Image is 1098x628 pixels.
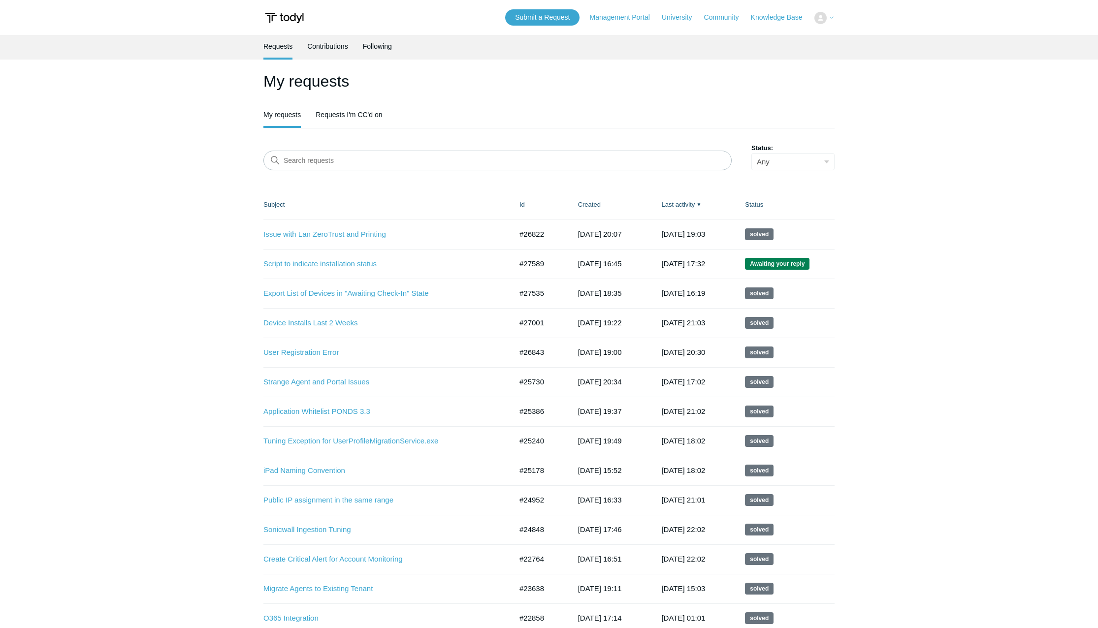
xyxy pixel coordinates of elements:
[661,318,705,327] time: 2025-08-05T21:03:00+00:00
[661,289,705,297] time: 2025-08-21T16:19:29+00:00
[510,544,568,574] td: #22764
[661,230,705,238] time: 2025-08-21T19:03:09+00:00
[745,524,774,535] span: This request has been solved
[578,437,622,445] time: 2025-06-02T19:49:17+00:00
[307,35,348,58] a: Contributions
[263,317,497,329] a: Device Installs Last 2 Weeks
[263,258,497,270] a: Script to indicate installation status
[661,496,705,504] time: 2025-06-08T21:01:54+00:00
[745,317,774,329] span: This request has been solved
[661,466,705,474] time: 2025-06-23T18:02:34+00:00
[661,614,705,622] time: 2025-03-06T01:01:58+00:00
[751,12,812,23] a: Knowledge Base
[578,614,622,622] time: 2025-02-07T17:14:42+00:00
[578,230,622,238] time: 2025-07-28T20:07:27+00:00
[661,584,705,593] time: 2025-04-14T15:03:10+00:00
[662,12,702,23] a: University
[578,318,622,327] time: 2025-08-04T19:22:51+00:00
[578,259,622,268] time: 2025-08-21T16:45:27+00:00
[263,103,301,126] a: My requests
[578,466,622,474] time: 2025-05-29T15:52:26+00:00
[578,377,622,386] time: 2025-06-26T20:34:47+00:00
[661,437,705,445] time: 2025-06-29T18:02:14+00:00
[510,338,568,367] td: #26843
[578,348,622,356] time: 2025-07-29T19:00:14+00:00
[263,406,497,417] a: Application Whitelist PONDS 3.3
[263,554,497,565] a: Create Critical Alert for Account Monitoring
[735,190,835,220] th: Status
[745,612,774,624] span: This request has been solved
[263,583,497,595] a: Migrate Agents to Existing Tenant
[745,553,774,565] span: This request has been solved
[745,494,774,506] span: This request has been solved
[661,555,705,563] time: 2025-05-29T22:02:11+00:00
[263,377,497,388] a: Strange Agent and Portal Issues
[745,258,809,270] span: We are waiting for you to respond
[510,515,568,544] td: #24848
[578,496,622,504] time: 2025-05-19T16:33:04+00:00
[510,426,568,456] td: #25240
[263,495,497,506] a: Public IP assignment in the same range
[263,69,835,93] h1: My requests
[510,574,568,603] td: #23638
[745,465,774,476] span: This request has been solved
[661,377,705,386] time: 2025-07-22T17:02:59+00:00
[263,347,497,358] a: User Registration Error
[510,220,568,249] td: #26822
[661,348,705,356] time: 2025-08-05T20:30:45+00:00
[510,308,568,338] td: #27001
[661,525,705,534] time: 2025-06-04T22:02:16+00:00
[745,376,774,388] span: This request has been solved
[661,259,705,268] time: 2025-08-21T17:32:41+00:00
[263,9,305,27] img: Todyl Support Center Help Center home page
[578,555,622,563] time: 2025-02-04T16:51:21+00:00
[363,35,392,58] a: Following
[745,406,774,417] span: This request has been solved
[590,12,660,23] a: Management Portal
[263,190,510,220] th: Subject
[263,465,497,476] a: iPad Naming Convention
[704,12,749,23] a: Community
[578,289,622,297] time: 2025-08-19T18:35:19+00:00
[578,525,622,534] time: 2025-05-13T17:46:46+00:00
[263,151,732,170] input: Search requests
[510,190,568,220] th: Id
[263,524,497,535] a: Sonicwall Ingestion Tuning
[263,288,497,299] a: Export List of Devices in "Awaiting Check-In" State
[745,435,774,447] span: This request has been solved
[745,346,774,358] span: This request has been solved
[661,201,695,208] a: Last activity▼
[510,456,568,485] td: #25178
[578,201,601,208] a: Created
[263,229,497,240] a: Issue with Lan ZeroTrust and Printing
[745,287,774,299] span: This request has been solved
[505,9,580,26] a: Submit a Request
[316,103,382,126] a: Requests I'm CC'd on
[661,407,705,415] time: 2025-06-29T21:02:07+00:00
[510,397,568,426] td: #25386
[510,485,568,515] td: #24952
[745,228,774,240] span: This request has been solved
[263,436,497,447] a: Tuning Exception for UserProfileMigrationService.exe
[263,35,292,58] a: Requests
[510,279,568,308] td: #27535
[510,249,568,279] td: #27589
[578,584,622,593] time: 2025-03-17T19:11:38+00:00
[745,583,774,595] span: This request has been solved
[751,143,835,153] label: Status:
[263,613,497,624] a: O365 Integration
[696,201,701,208] span: ▼
[578,407,622,415] time: 2025-06-09T19:37:54+00:00
[510,367,568,397] td: #25730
